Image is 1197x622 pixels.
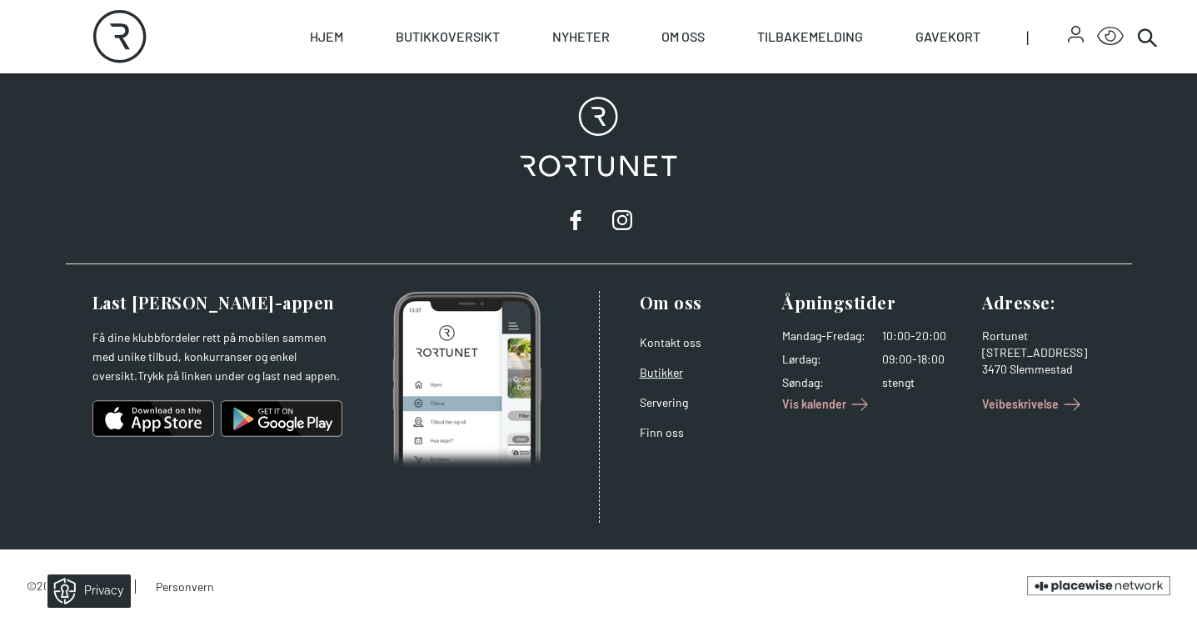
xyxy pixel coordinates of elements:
a: Finn oss [640,425,684,439]
img: android [221,399,342,439]
img: ios [92,399,214,439]
button: Open Accessibility Menu [1097,23,1124,50]
a: Brought to you by the Placewise Network [1027,576,1170,595]
a: Personvern [135,579,214,594]
dt: Mandag - Fredag : [782,328,865,344]
img: Photo of mobile app home screen [392,291,541,469]
a: Servering [640,395,688,409]
a: facebook [559,203,592,237]
iframe: Manage Preferences [17,569,152,614]
span: 3470 [982,362,1007,376]
a: Kontakt oss [640,335,701,349]
div: [STREET_ADDRESS] [982,344,1112,361]
dt: Søndag : [782,374,865,391]
span: Vis kalender [782,395,846,413]
a: Butikker [640,365,683,379]
dd: 10:00-20:00 [882,328,969,344]
dd: stengt [882,374,969,391]
span: Veibeskrivelse [982,395,1059,413]
h3: Adresse : [982,291,1112,314]
h3: Om oss [640,291,770,314]
a: instagram [606,203,639,237]
div: Rortunet [982,328,1112,344]
dd: 09:00-18:00 [882,351,969,368]
dt: Lørdag : [782,351,865,368]
span: Slemmestad [1010,362,1073,376]
h3: Last [PERSON_NAME]-appen [92,291,342,314]
p: Få dine klubbfordeler rett på mobilen sammen med unike tilbud, konkurranser og enkel oversikt.Try... [92,328,342,386]
h3: Åpningstider [782,291,969,314]
a: Vis kalender [782,391,873,418]
a: Veibeskrivelse [982,391,1085,418]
